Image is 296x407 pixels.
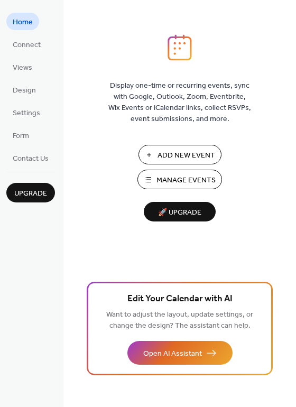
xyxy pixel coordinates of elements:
[6,13,39,30] a: Home
[6,81,42,98] a: Design
[106,308,253,333] span: Want to adjust the layout, update settings, or change the design? The assistant can help.
[13,108,40,119] span: Settings
[144,202,216,221] button: 🚀 Upgrade
[137,170,222,189] button: Manage Events
[108,80,251,125] span: Display one-time or recurring events, sync with Google, Outlook, Zoom, Eventbrite, Wix Events or ...
[6,183,55,202] button: Upgrade
[168,34,192,61] img: logo_icon.svg
[127,341,233,365] button: Open AI Assistant
[158,150,215,161] span: Add New Event
[150,206,209,220] span: 🚀 Upgrade
[138,145,221,164] button: Add New Event
[6,104,47,121] a: Settings
[6,149,55,166] a: Contact Us
[13,85,36,96] span: Design
[6,35,47,53] a: Connect
[13,131,29,142] span: Form
[143,348,202,359] span: Open AI Assistant
[127,292,233,307] span: Edit Your Calendar with AI
[6,126,35,144] a: Form
[13,62,32,73] span: Views
[14,188,47,199] span: Upgrade
[156,175,216,186] span: Manage Events
[13,40,41,51] span: Connect
[13,153,49,164] span: Contact Us
[13,17,33,28] span: Home
[6,58,39,76] a: Views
